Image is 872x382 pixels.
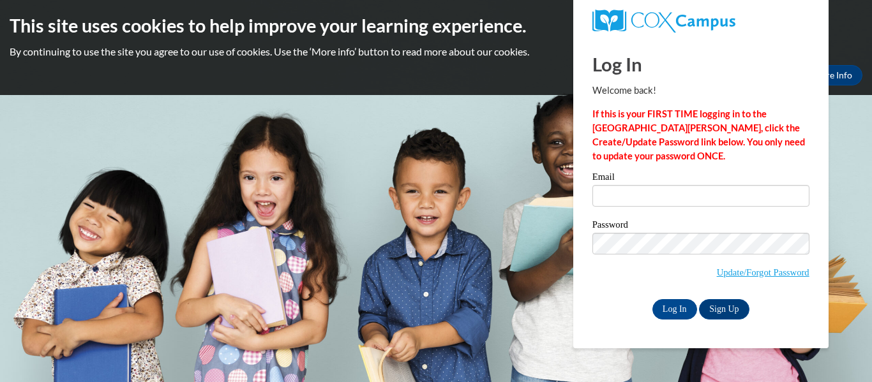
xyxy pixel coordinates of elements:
label: Password [592,220,809,233]
a: Update/Forgot Password [717,267,809,277]
label: Email [592,172,809,185]
h1: Log In [592,51,809,77]
h2: This site uses cookies to help improve your learning experience. [10,13,862,38]
strong: If this is your FIRST TIME logging in to the [GEOGRAPHIC_DATA][PERSON_NAME], click the Create/Upd... [592,108,805,161]
a: Sign Up [699,299,749,320]
input: Log In [652,299,697,320]
p: By continuing to use the site you agree to our use of cookies. Use the ‘More info’ button to read... [10,45,862,59]
a: COX Campus [592,10,809,33]
img: COX Campus [592,10,735,33]
p: Welcome back! [592,84,809,98]
a: More Info [802,65,862,85]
